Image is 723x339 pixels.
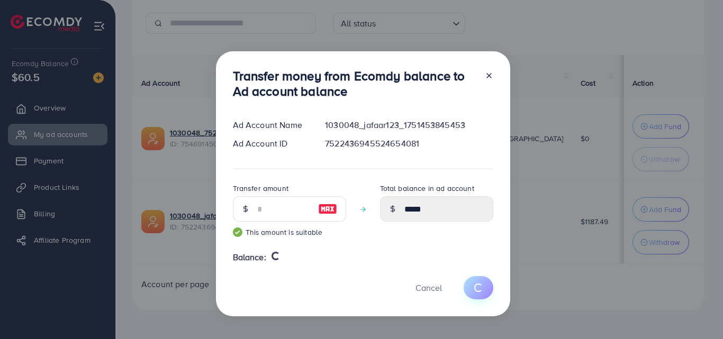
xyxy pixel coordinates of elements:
div: 1030048_jafaar123_1751453845453 [317,119,501,131]
iframe: Chat [678,291,715,331]
h3: Transfer money from Ecomdy balance to Ad account balance [233,68,476,99]
div: Ad Account ID [224,138,317,150]
div: 7522436945524654081 [317,138,501,150]
label: Transfer amount [233,183,288,194]
button: Cancel [402,276,455,299]
span: Balance: [233,251,266,263]
small: This amount is suitable [233,227,346,237]
label: Total balance in ad account [380,183,474,194]
span: Cancel [415,282,442,294]
div: Ad Account Name [224,119,317,131]
img: guide [233,227,242,237]
img: image [318,203,337,215]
